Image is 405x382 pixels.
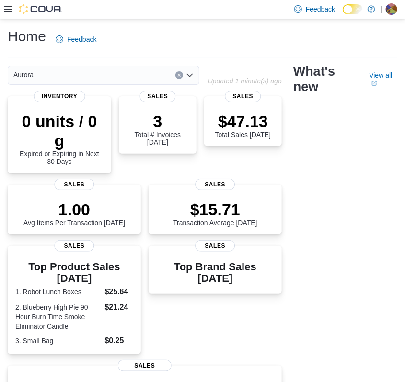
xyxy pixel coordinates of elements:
[140,91,176,102] span: Sales
[386,3,397,15] div: Tanya Teljega
[371,81,377,86] svg: External link
[173,200,257,227] div: Transaction Average [DATE]
[8,27,46,46] h1: Home
[23,200,125,227] div: Avg Items Per Transaction [DATE]
[105,286,134,298] dd: $25.64
[127,112,189,146] div: Total # Invoices [DATE]
[13,69,34,81] span: Aurora
[15,302,101,331] dt: 2. Blueberry High Pie 90 Hour Burn Time Smoke Eliminator Candle
[215,112,271,131] p: $47.13
[293,64,358,94] h2: What's new
[175,71,183,79] button: Clear input
[118,360,172,371] span: Sales
[380,3,382,15] p: |
[15,261,133,284] h3: Top Product Sales [DATE]
[15,112,104,150] p: 0 units / 0 g
[195,240,235,252] span: Sales
[67,35,96,44] span: Feedback
[215,112,271,139] div: Total Sales [DATE]
[15,336,101,346] dt: 3. Small Bag
[173,200,257,219] p: $15.71
[19,4,62,14] img: Cova
[15,287,101,297] dt: 1. Robot Lunch Boxes
[156,261,274,284] h3: Top Brand Sales [DATE]
[34,91,85,102] span: Inventory
[343,4,363,14] input: Dark Mode
[105,335,134,347] dd: $0.25
[54,179,94,190] span: Sales
[23,200,125,219] p: 1.00
[225,91,261,102] span: Sales
[127,112,189,131] p: 3
[105,301,134,313] dd: $21.24
[54,240,94,252] span: Sales
[15,112,104,165] div: Expired or Expiring in Next 30 Days
[370,71,397,87] a: View allExternal link
[306,4,335,14] span: Feedback
[208,77,282,85] p: Updated 1 minute(s) ago
[186,71,194,79] button: Open list of options
[195,179,235,190] span: Sales
[52,30,100,49] a: Feedback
